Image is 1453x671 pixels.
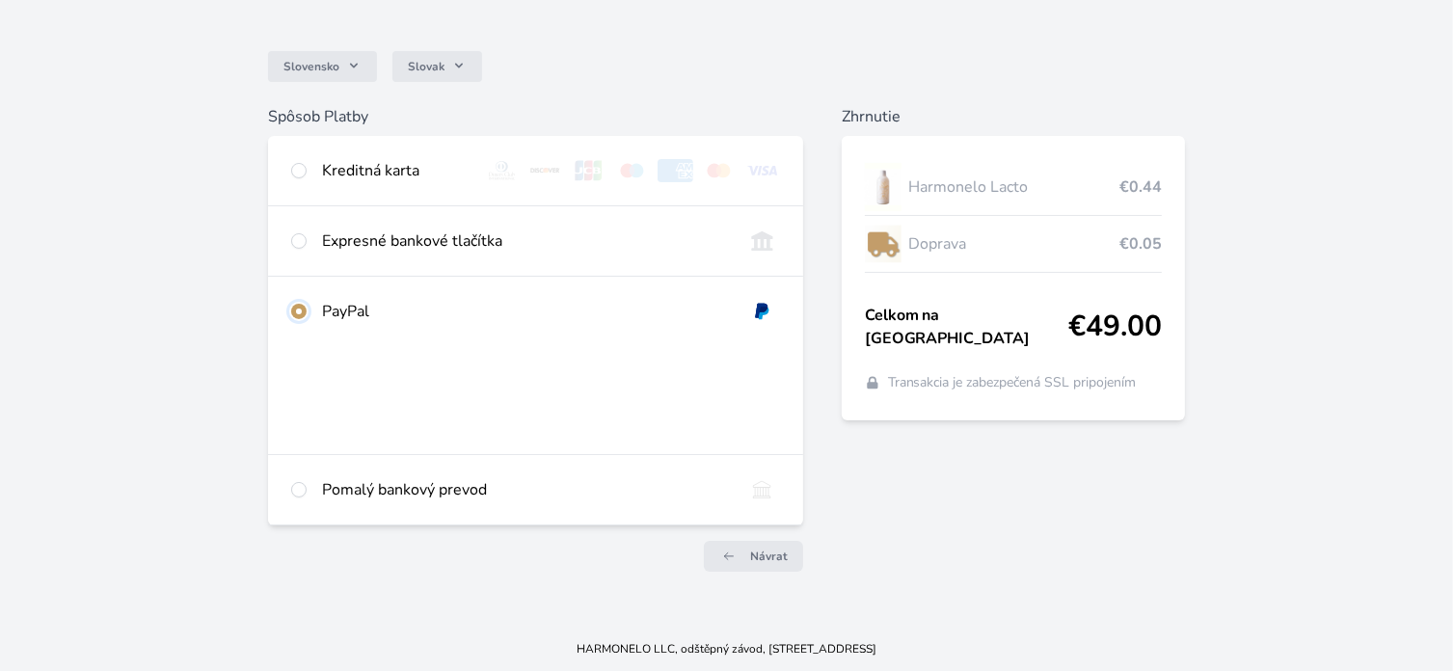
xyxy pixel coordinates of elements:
img: jcb.svg [571,159,606,182]
img: amex.svg [658,159,693,182]
a: Návrat [704,541,803,572]
div: Expresné bankové tlačítka [322,229,729,253]
button: Slovensko [268,51,377,82]
span: Slovensko [283,59,339,74]
img: CLEAN_LACTO_se_stinem_x-hi-lo.jpg [865,163,901,211]
h6: Spôsob Platby [268,105,803,128]
img: onlineBanking_SK.svg [744,229,780,253]
img: paypal.svg [744,300,780,323]
img: maestro.svg [614,159,650,182]
h6: Zhrnutie [842,105,1186,128]
span: Slovak [408,59,444,74]
span: €49.00 [1068,309,1162,344]
span: €0.05 [1119,232,1162,255]
button: Slovak [392,51,482,82]
img: mc.svg [701,159,737,182]
span: Návrat [750,549,788,564]
span: Celkom na [GEOGRAPHIC_DATA] [865,304,1069,350]
span: Transakcia je zabezpečená SSL pripojením [888,373,1137,392]
span: €0.44 [1119,175,1162,199]
span: Doprava [909,232,1120,255]
iframe: PayPal-paypal [291,369,780,416]
div: Kreditná karta [322,159,469,182]
img: diners.svg [484,159,520,182]
img: discover.svg [527,159,563,182]
span: Harmonelo Lacto [909,175,1120,199]
img: visa.svg [744,159,780,182]
div: Pomalý bankový prevod [322,478,729,501]
img: bankTransfer_IBAN.svg [744,478,780,501]
img: delivery-lo.png [865,220,901,268]
div: PayPal [322,300,729,323]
